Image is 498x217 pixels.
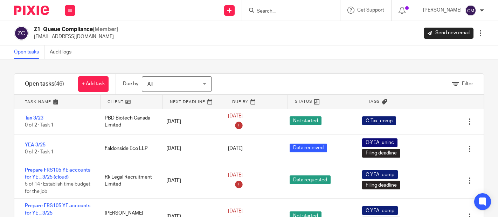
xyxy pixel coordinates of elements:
[295,99,312,104] span: Status
[25,116,43,121] a: Tax 3/23
[147,82,153,87] span: All
[424,28,473,39] a: Send new email
[362,206,398,215] span: C-YEA_comp
[159,174,221,188] div: [DATE]
[228,173,243,178] span: [DATE]
[78,76,109,92] a: + Add task
[34,33,118,40] p: [EMAIL_ADDRESS][DOMAIN_NAME]
[362,116,396,125] span: C-Tax_comp
[368,99,380,104] span: Tags
[54,81,64,87] span: (46)
[423,7,462,14] p: [PERSON_NAME]
[290,144,327,152] span: Data received
[228,209,243,214] span: [DATE]
[25,203,90,215] a: Prepare FRS105 YE accounts for YE ...3/25
[98,111,159,132] div: PBD Biotech Canada Limited
[462,81,473,86] span: Filter
[25,143,46,147] a: YEA 3/25
[98,170,159,191] div: Rk Legal Recruitment Limited
[290,116,321,125] span: Not started
[98,142,159,155] div: Faldonside Eco LLP
[357,8,384,13] span: Get Support
[123,80,138,87] p: Due by
[465,5,476,16] img: svg%3E
[362,181,400,189] span: Filing deadline
[159,142,221,155] div: [DATE]
[14,45,44,59] a: Open tasks
[25,182,90,194] span: 5 of 14 · Establish time budget for the job
[290,175,331,184] span: Data requested
[25,150,54,155] span: 0 of 2 · Task 1
[25,80,64,88] h1: Open tasks
[25,123,54,128] span: 0 of 2 · Task 1
[228,114,243,118] span: [DATE]
[50,45,77,59] a: Audit logs
[25,168,90,180] a: Prepare FRS105 YE accounts for YE ...3/25 (cloud)
[362,149,400,158] span: Filing deadline
[256,8,319,15] input: Search
[14,6,49,15] img: Pixie
[228,146,243,151] span: [DATE]
[159,115,221,129] div: [DATE]
[93,27,118,32] span: (Member)
[362,170,398,179] span: C-YEA_comp
[362,138,397,147] span: C-YEA_uninc
[14,26,29,41] img: svg%3E
[34,26,118,33] h2: Z1_Queue Compliance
